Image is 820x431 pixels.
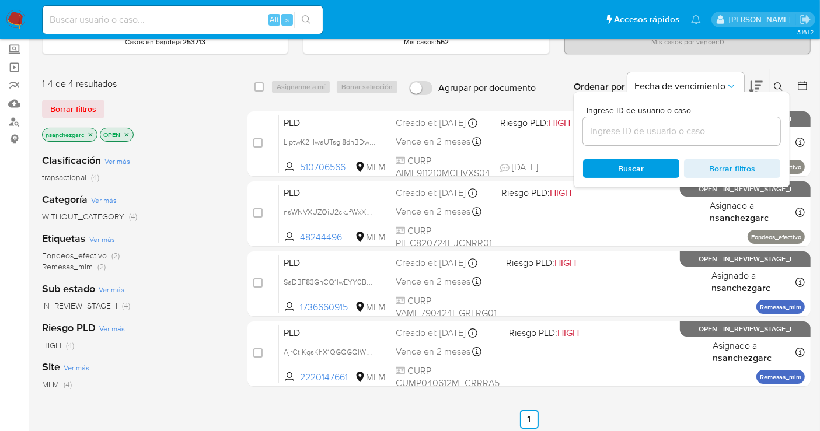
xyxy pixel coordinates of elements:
[799,13,811,26] a: Salir
[797,27,814,37] span: 3.161.2
[294,12,318,28] button: search-icon
[614,13,679,26] span: Accesos rápidos
[270,14,279,25] span: Alt
[729,14,795,25] p: nancy.sanchezgarcia@mercadolibre.com.mx
[43,12,323,27] input: Buscar usuario o caso...
[691,15,701,24] a: Notificaciones
[285,14,289,25] span: s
